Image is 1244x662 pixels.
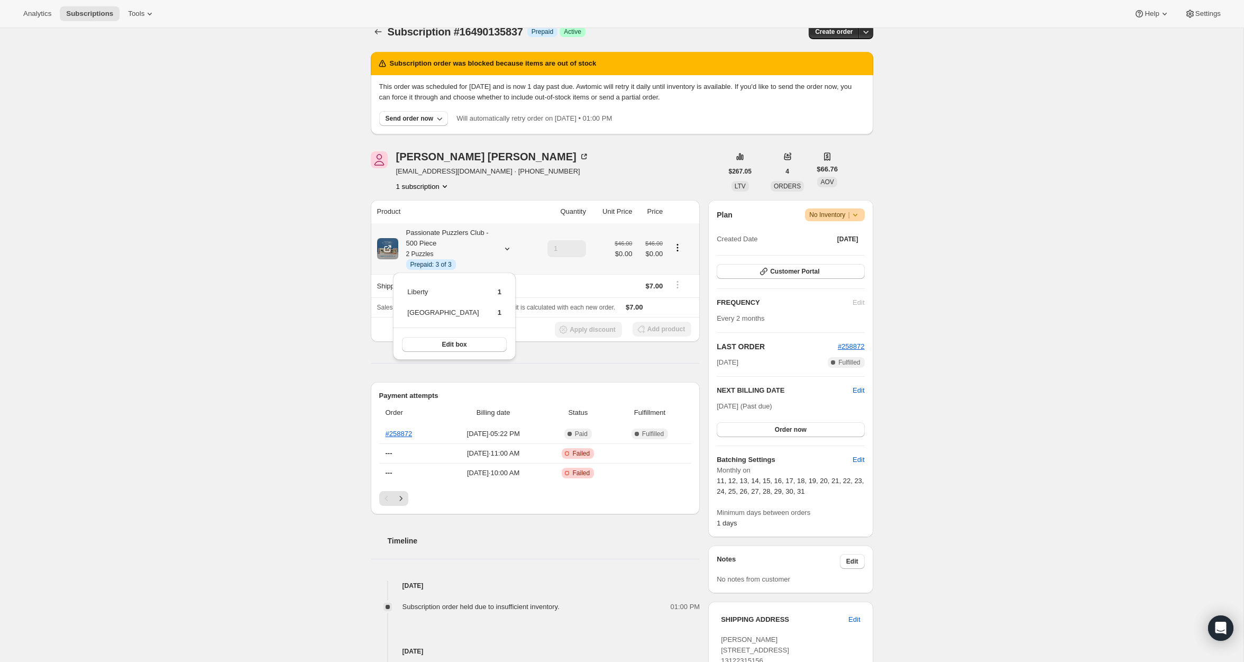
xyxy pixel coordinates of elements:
[407,286,479,306] td: Liberty
[442,340,466,349] span: Edit box
[626,303,643,311] span: $7.00
[456,113,612,124] p: Will automatically retry order on [DATE] • 01:00 PM
[532,200,589,223] th: Quantity
[386,449,392,457] span: ---
[379,401,442,424] th: Order
[815,28,853,36] span: Create order
[717,234,757,244] span: Created Date
[572,449,590,458] span: Failed
[717,357,738,368] span: [DATE]
[717,477,864,495] span: 11, 12, 13, 14, 15, 16, 17, 18, 19, 20, 21, 22, 23, 24, 25, 26, 27, 28, 29, 30, 31
[717,402,772,410] span: [DATE] (Past due)
[735,183,746,190] span: LTV
[840,554,865,569] button: Edit
[717,314,764,322] span: Every 2 months
[128,10,144,18] span: Tools
[548,407,608,418] span: Status
[615,240,632,247] small: $46.00
[848,614,860,625] span: Edit
[589,200,635,223] th: Unit Price
[669,279,686,291] button: Shipping actions
[377,304,616,311] span: Sales tax (if applicable) is not displayed because it is calculated with each new order.
[842,611,866,628] button: Edit
[371,200,532,223] th: Product
[645,240,663,247] small: $46.00
[838,342,865,350] a: #258872
[837,235,858,243] span: [DATE]
[371,151,388,168] span: Janette Moore
[445,448,541,459] span: [DATE] · 11:00 AM
[386,114,434,123] div: Send order now
[394,491,408,506] button: Next
[646,282,663,290] span: $7.00
[820,178,834,186] span: AOV
[1178,6,1227,21] button: Settings
[445,468,541,478] span: [DATE] · 10:00 AM
[848,211,849,219] span: |
[722,164,758,179] button: $267.05
[809,24,859,39] button: Create order
[717,210,733,220] h2: Plan
[371,24,386,39] button: Subscriptions
[390,58,597,69] h2: Subscription order was blocked because items are out of stock
[575,430,588,438] span: Paid
[717,465,864,476] span: Monthly on
[729,167,752,176] span: $267.05
[717,341,838,352] h2: LAST ORDER
[396,166,589,177] span: [EMAIL_ADDRESS][DOMAIN_NAME] · [PHONE_NUMBER]
[66,10,113,18] span: Subscriptions
[853,455,864,465] span: Edit
[445,429,541,439] span: [DATE] · 05:22 PM
[838,341,865,352] button: #258872
[386,469,392,477] span: ---
[669,242,686,253] button: Product actions
[717,554,840,569] h3: Notes
[671,602,700,612] span: 01:00 PM
[831,232,865,247] button: [DATE]
[402,337,507,352] button: Edit box
[398,228,493,270] div: Passionate Puzzlers Club - 500 Piece
[635,200,666,223] th: Price
[17,6,58,21] button: Analytics
[407,307,479,327] td: [GEOGRAPHIC_DATA]
[388,26,523,38] span: Subscription #16490135837
[717,385,853,396] h2: NEXT BILLING DATE
[717,575,790,583] span: No notes from customer
[775,425,807,434] span: Order now
[60,6,120,21] button: Subscriptions
[122,6,161,21] button: Tools
[388,536,700,546] h2: Timeline
[498,288,501,296] span: 1
[1208,615,1233,641] div: Open Intercom Messenger
[717,507,864,518] span: Minimum days between orders
[817,164,838,175] span: $66.76
[1128,6,1176,21] button: Help
[638,249,663,259] span: $0.00
[379,111,449,126] button: Send order now
[615,249,632,259] span: $0.00
[770,267,819,276] span: Customer Portal
[371,581,700,591] h4: [DATE]
[717,422,864,437] button: Order now
[406,250,434,258] small: 2 Puzzles
[572,469,590,477] span: Failed
[1145,10,1159,18] span: Help
[564,28,581,36] span: Active
[853,385,864,396] button: Edit
[498,309,501,316] span: 1
[1195,10,1221,18] span: Settings
[642,430,664,438] span: Fulfilled
[846,451,871,468] button: Edit
[371,274,532,297] th: Shipping
[379,491,692,506] nav: Pagination
[396,151,589,162] div: [PERSON_NAME] [PERSON_NAME]
[379,81,865,103] p: This order was scheduled for [DATE] and is now 1 day past due. Awtomic will retry it daily until ...
[774,183,801,190] span: ORDERS
[379,391,692,401] h2: Payment attempts
[532,28,553,36] span: Prepaid
[785,167,789,176] span: 4
[615,407,685,418] span: Fulfillment
[386,430,413,438] a: #258872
